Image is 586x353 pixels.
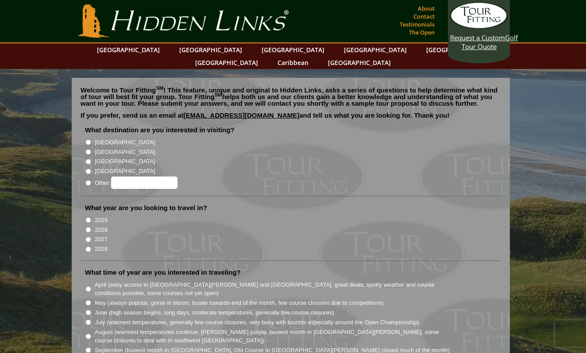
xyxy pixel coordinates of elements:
[397,18,437,31] a: Testimonials
[450,2,508,51] a: Request a CustomGolf Tour Quote
[95,176,177,189] label: Other:
[81,87,501,107] p: Welcome to Tour Fitting ! This feature, unique and original to Hidden Links, asks a series of que...
[416,2,437,15] a: About
[95,308,334,317] label: June (high season begins, long days, moderate temperatures, generally few course closures)
[95,157,155,166] label: [GEOGRAPHIC_DATA]
[324,56,395,69] a: [GEOGRAPHIC_DATA]
[156,85,163,91] sup: SM
[111,176,177,189] input: Other:
[257,43,329,56] a: [GEOGRAPHIC_DATA]
[407,26,437,38] a: The Open
[95,328,451,345] label: August (warmest temperatures continue, [PERSON_NAME] purple, busiest month in [GEOGRAPHIC_DATA][P...
[450,33,505,42] span: Request a Custom
[215,92,222,97] sup: SM
[95,226,108,234] label: 2026
[95,216,108,225] label: 2025
[175,43,247,56] a: [GEOGRAPHIC_DATA]
[339,43,411,56] a: [GEOGRAPHIC_DATA]
[184,111,300,119] a: [EMAIL_ADDRESS][DOMAIN_NAME]
[95,280,451,298] label: April (easy access to [GEOGRAPHIC_DATA][PERSON_NAME] and [GEOGRAPHIC_DATA], great deals, spotty w...
[422,43,493,56] a: [GEOGRAPHIC_DATA]
[85,203,207,212] label: What year are you looking to travel in?
[95,245,108,253] label: 2028
[81,112,501,125] p: If you prefer, send us an email at and tell us what you are looking for. Thank you!
[95,299,383,307] label: May (always popular, gorse in bloom, busier towards end of the month, few course closures due to ...
[95,138,155,147] label: [GEOGRAPHIC_DATA]
[85,126,235,134] label: What destination are you interested in visiting?
[95,235,108,244] label: 2027
[93,43,164,56] a: [GEOGRAPHIC_DATA]
[95,148,155,157] label: [GEOGRAPHIC_DATA]
[95,167,155,176] label: [GEOGRAPHIC_DATA]
[95,318,419,327] label: July (warmest temperatures, generally few course closures, very busy with tourists especially aro...
[411,10,437,23] a: Contact
[273,56,313,69] a: Caribbean
[85,268,241,277] label: What time of year are you interested in traveling?
[191,56,262,69] a: [GEOGRAPHIC_DATA]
